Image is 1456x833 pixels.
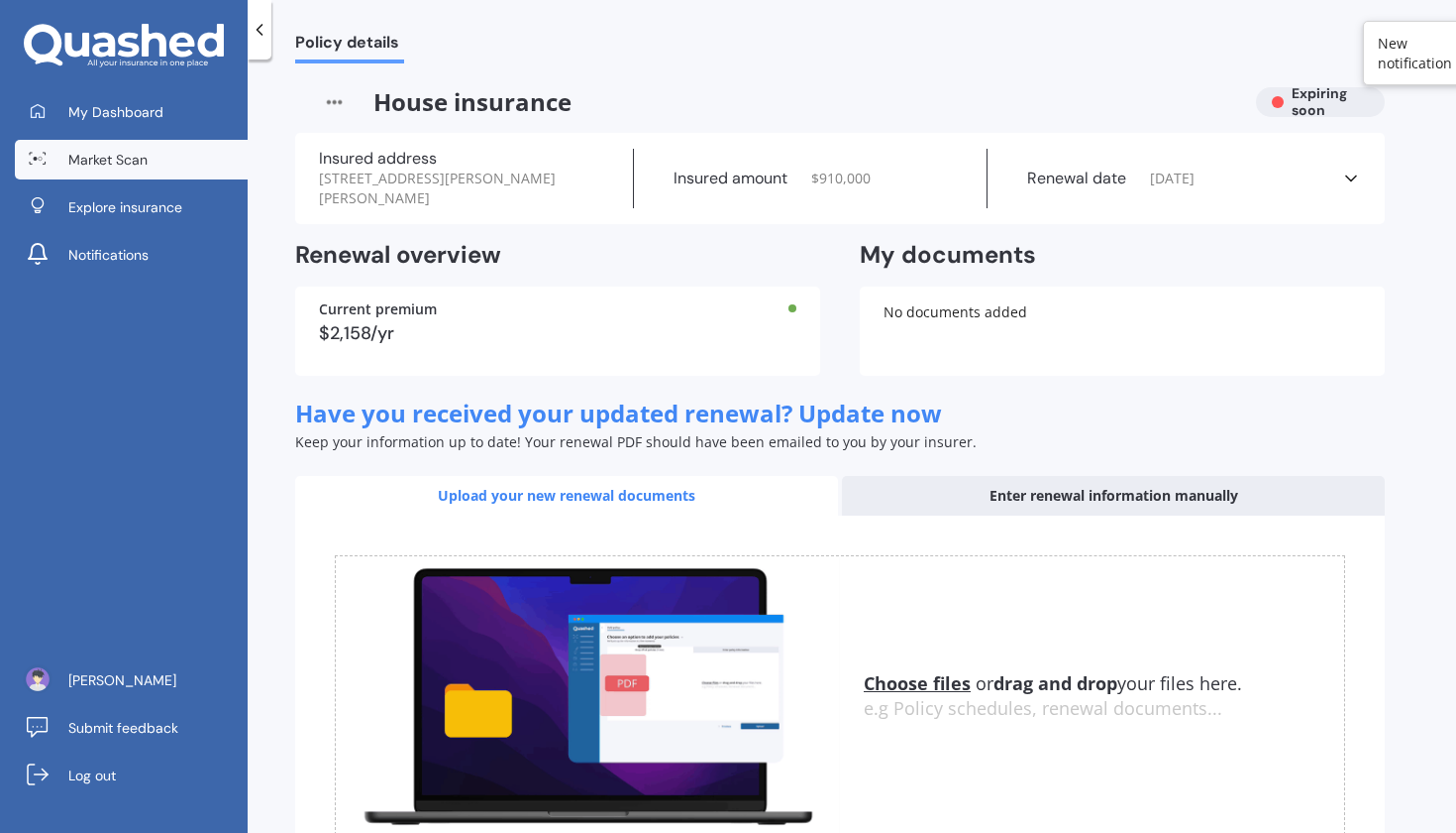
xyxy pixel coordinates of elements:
img: other-insurer.png [295,87,373,117]
a: [PERSON_NAME] [15,660,248,700]
label: Insured address [319,149,437,169]
div: Upload your new renewal documents [295,476,838,516]
img: e4eb30cbda81e9201aabb40dcf818b8b [23,664,52,694]
span: Keep your information up to date! Your renewal PDF should have been emailed to you by your insurer. [295,432,977,451]
span: $ 910,000 [811,169,871,188]
a: Market Scan [15,140,248,179]
a: Log out [15,756,248,795]
span: Market Scan [68,150,148,170]
a: Notifications [15,235,248,275]
span: [PERSON_NAME] [68,670,176,690]
u: Choose files [864,671,971,695]
a: My Dashboard [15,92,248,132]
div: No documents added [860,287,1385,376]
span: Submit feedback [68,718,178,738]
span: Notifications [68,245,149,265]
span: Policy details [295,33,404,59]
div: Current premium [319,302,796,316]
span: My Dashboard [68,102,163,122]
h2: Renewal overview [295,240,820,271]
div: $2,158/yr [319,324,796,342]
span: [DATE] [1150,169,1195,188]
label: Insured amount [674,169,787,188]
label: Renewal date [1027,169,1126,188]
span: [STREET_ADDRESS][PERSON_NAME][PERSON_NAME] [319,169,593,208]
span: or your files here. [864,671,1242,695]
span: Explore insurance [68,197,182,217]
h2: My documents [860,240,1036,271]
span: Log out [68,766,116,785]
b: drag and drop [993,671,1117,695]
span: Have you received your updated renewal? Update now [295,397,942,429]
div: Enter renewal information manually [842,476,1385,516]
span: House insurance [295,87,1240,117]
a: Explore insurance [15,187,248,227]
a: Submit feedback [15,708,248,748]
div: e.g Policy schedules, renewal documents... [864,698,1344,720]
div: New notification [1378,34,1452,73]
